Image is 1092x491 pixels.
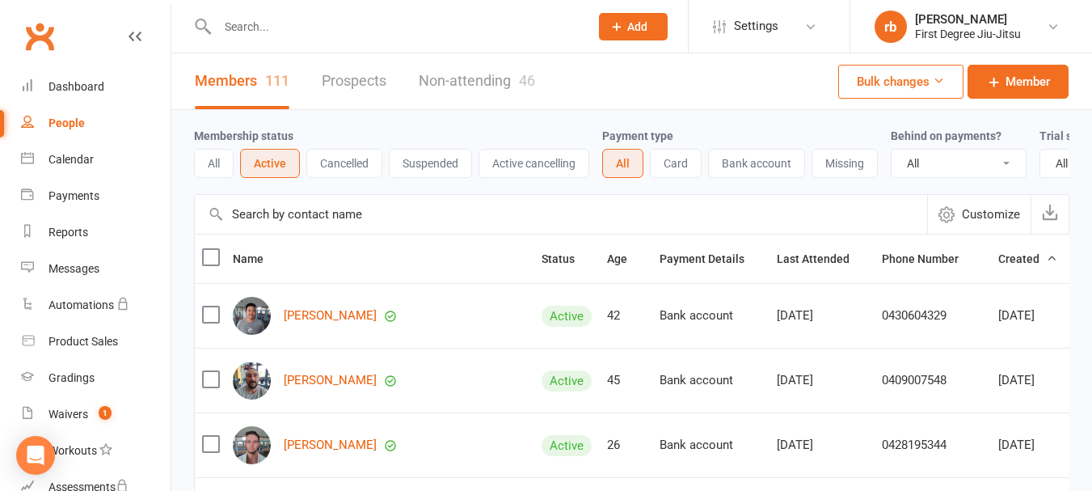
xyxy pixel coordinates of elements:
div: 46 [519,72,535,89]
span: Payment Details [660,252,762,265]
span: Phone Number [882,252,976,265]
button: Active cancelling [479,149,589,178]
button: Card [650,149,702,178]
a: People [21,105,171,142]
div: [PERSON_NAME] [915,12,1021,27]
a: Non-attending46 [419,53,535,109]
span: Name [233,252,281,265]
div: Messages [48,262,99,275]
button: Name [233,249,281,269]
div: 26 [607,438,645,452]
a: [PERSON_NAME] [284,374,377,387]
button: Cancelled [306,149,382,178]
span: Customize [962,205,1020,224]
button: Age [607,249,645,269]
div: [DATE] [777,374,867,387]
div: Reports [48,226,88,239]
button: Payment Details [660,249,762,269]
img: Kerry [233,297,271,335]
div: Calendar [48,153,94,166]
button: Last Attended [777,249,867,269]
a: Waivers 1 [21,396,171,433]
span: Created [998,252,1057,265]
button: Customize [927,195,1031,234]
div: Bank account [660,374,762,387]
div: [DATE] [998,438,1057,452]
a: Gradings [21,360,171,396]
button: Bulk changes [838,65,963,99]
div: 45 [607,374,645,387]
img: Jimmy [233,426,271,464]
a: Messages [21,251,171,287]
a: Members111 [195,53,289,109]
a: Product Sales [21,324,171,360]
div: [DATE] [998,374,1057,387]
label: Membership status [194,129,293,142]
span: 1 [99,406,112,420]
button: All [194,149,234,178]
div: rb [875,11,907,43]
div: Automations [48,298,114,311]
button: Bank account [708,149,805,178]
span: Settings [734,8,778,44]
a: Prospects [322,53,386,109]
div: People [48,116,85,129]
a: Dashboard [21,69,171,105]
div: [DATE] [777,438,867,452]
button: All [602,149,643,178]
div: Product Sales [48,335,118,348]
div: Workouts [48,444,97,457]
div: [DATE] [998,309,1057,323]
div: 0430604329 [882,309,984,323]
span: Last Attended [777,252,867,265]
a: Workouts [21,433,171,469]
a: Clubworx [19,16,60,57]
div: [DATE] [777,309,867,323]
div: Bank account [660,309,762,323]
div: Waivers [48,408,88,421]
div: Gradings [48,371,95,384]
div: First Degree Jiu-Jitsu [915,27,1021,41]
div: Active [542,435,592,456]
button: Phone Number [882,249,976,269]
input: Search... [213,15,578,38]
div: Bank account [660,438,762,452]
button: Add [599,13,668,40]
a: [PERSON_NAME] [284,309,377,323]
span: Status [542,252,592,265]
a: Automations [21,287,171,324]
button: Suspended [389,149,472,178]
div: Payments [48,189,99,202]
a: Calendar [21,142,171,178]
div: Active [542,306,592,327]
span: Age [607,252,645,265]
div: 111 [265,72,289,89]
div: Dashboard [48,80,104,93]
label: Behind on payments? [891,129,1001,142]
div: 0428195344 [882,438,984,452]
a: Member [968,65,1069,99]
div: 42 [607,309,645,323]
label: Payment type [602,129,673,142]
button: Status [542,249,592,269]
div: 0409007548 [882,374,984,387]
button: Missing [812,149,878,178]
img: Mario [233,362,271,400]
button: Created [998,249,1057,269]
div: Open Intercom Messenger [16,436,55,475]
button: Active [240,149,300,178]
a: Payments [21,178,171,214]
a: [PERSON_NAME] [284,438,377,452]
input: Search by contact name [195,195,927,234]
a: Reports [21,214,171,251]
div: Active [542,370,592,392]
span: Add [627,20,647,33]
span: Member [1006,72,1050,91]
